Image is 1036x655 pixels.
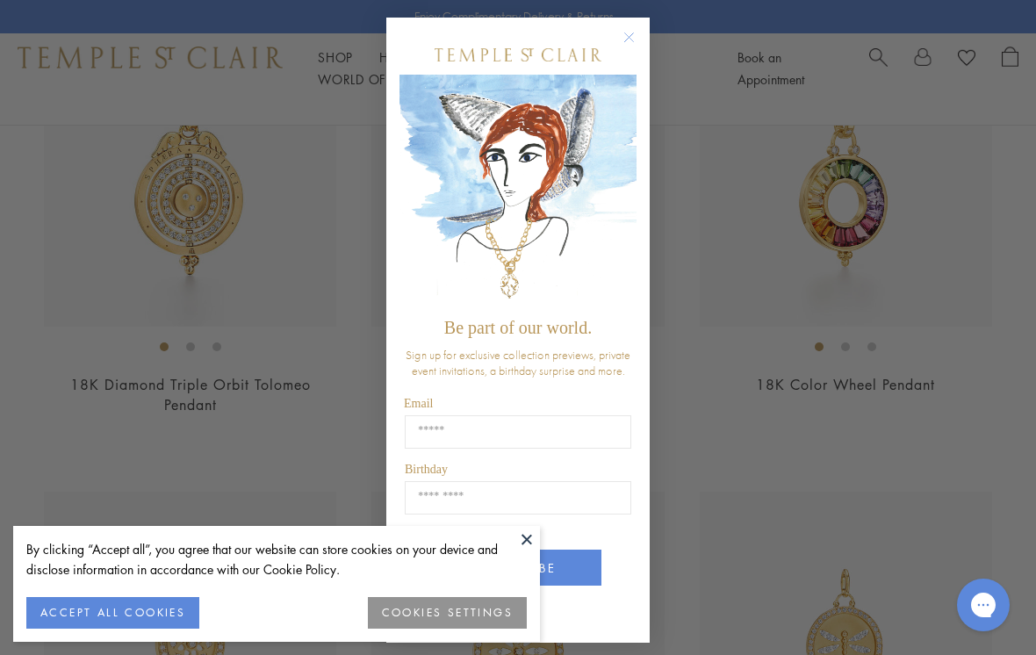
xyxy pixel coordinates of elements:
[948,572,1018,637] iframe: Gorgias live chat messenger
[405,463,448,476] span: Birthday
[26,539,527,579] div: By clicking “Accept all”, you agree that our website can store cookies on your device and disclos...
[406,347,630,378] span: Sign up for exclusive collection previews, private event invitations, a birthday surprise and more.
[405,415,631,449] input: Email
[444,318,592,337] span: Be part of our world.
[26,597,199,629] button: ACCEPT ALL COOKIES
[399,75,637,309] img: c4a9eb12-d91a-4d4a-8ee0-386386f4f338.jpeg
[627,35,649,57] button: Close dialog
[368,597,527,629] button: COOKIES SETTINGS
[435,48,601,61] img: Temple St. Clair
[404,397,433,410] span: Email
